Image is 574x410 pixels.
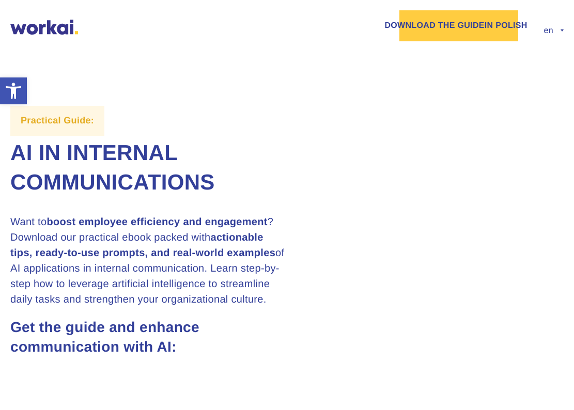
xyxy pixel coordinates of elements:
[10,106,104,136] label: Practical Guide:
[10,232,275,259] strong: actionable tips, ready-to-use prompts, and real-world examples
[46,216,267,228] strong: boost employee efficiency and engagement
[544,26,564,35] span: en
[10,318,287,357] h2: Get the guide and enhance communication with AI:
[384,22,484,30] em: DOWNLOAD THE GUIDE
[399,10,518,41] a: DOWNLOAD THE GUIDEIN POLISHUS flag
[10,214,287,307] h3: Want to ? Download our practical ebook packed with of AI applications in internal communication. ...
[10,138,287,197] h1: AI in Internal Communications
